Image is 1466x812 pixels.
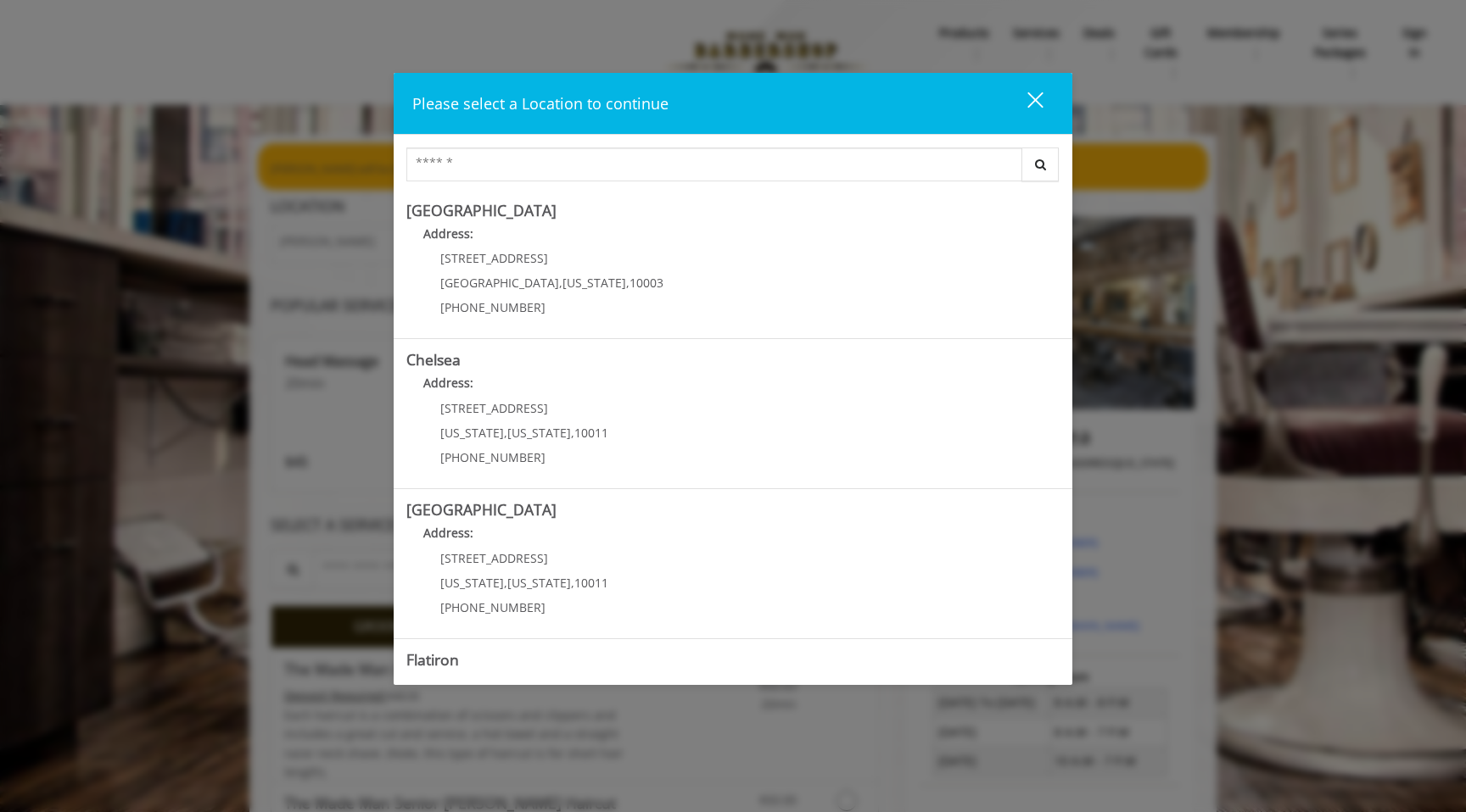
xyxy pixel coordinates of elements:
[440,299,546,315] span: [PHONE_NUMBER]
[406,499,557,520] b: [GEOGRAPHIC_DATA]
[629,275,663,291] span: 10003
[504,425,507,441] span: ,
[406,147,1022,181] input: Search Center
[440,550,548,566] span: [STREET_ADDRESS]
[571,425,574,441] span: ,
[440,250,548,266] span: [STREET_ADDRESS]
[406,200,557,220] b: [GEOGRAPHIC_DATA]
[440,575,504,591] span: [US_STATE]
[1008,91,1042,116] div: close dialog
[406,147,1060,190] div: Center Select
[571,575,574,591] span: ,
[440,400,548,416] span: [STREET_ADDRESS]
[559,275,562,291] span: ,
[440,449,546,465] span: [PHONE_NUMBER]
[562,275,626,291] span: [US_STATE]
[440,599,546,615] span: [PHONE_NUMBER]
[406,349,461,370] b: Chelsea
[574,575,608,591] span: 10011
[423,225,473,242] b: Address:
[507,425,571,441] span: [US_STATE]
[406,649,459,670] b: Flatiron
[574,425,608,441] span: 10011
[412,93,669,114] span: Please select a Location to continue
[507,575,571,591] span: [US_STATE]
[440,425,504,441] span: [US_STATE]
[504,575,507,591] span: ,
[996,86,1054,120] button: close dialog
[1031,159,1050,170] i: Search button
[423,525,473,541] b: Address:
[423,675,473,691] b: Address:
[626,275,629,291] span: ,
[423,375,473,391] b: Address:
[440,275,559,291] span: [GEOGRAPHIC_DATA]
